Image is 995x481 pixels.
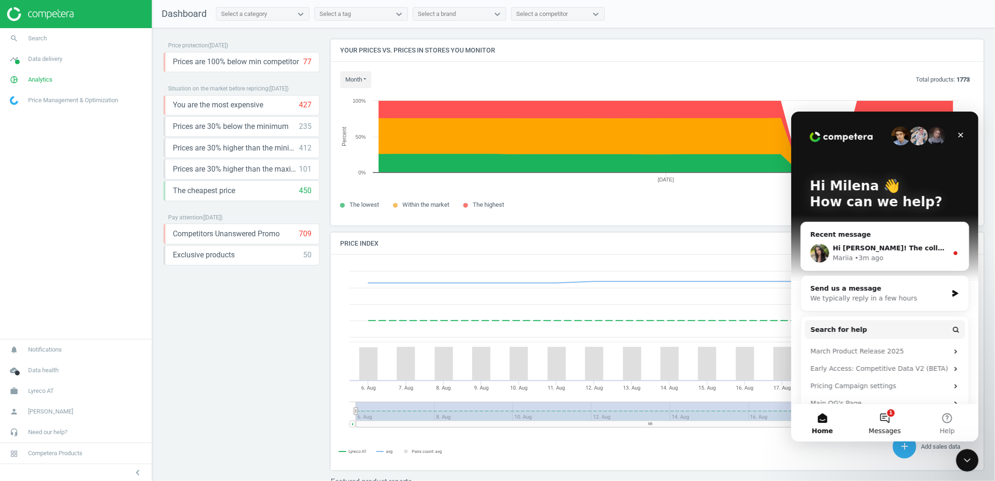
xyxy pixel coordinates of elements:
i: add [899,441,910,452]
img: ajHJNr6hYgQAAAAASUVORK5CYII= [7,7,74,21]
div: 427 [299,100,312,110]
i: chevron_left [132,467,143,478]
tspan: 8. Aug [436,385,451,391]
span: Within the market [402,201,449,208]
div: Mariia [42,142,62,151]
div: We typically reply in a few hours [19,182,156,192]
div: 412 [299,143,312,153]
text: 100% [353,98,366,104]
tspan: 16. Aug [736,385,753,391]
span: Situation on the market before repricing [168,85,268,92]
span: Prices are 100% below min competitor [173,57,299,67]
button: Help [125,293,187,330]
span: Notifications [28,346,62,354]
button: Messages [62,293,125,330]
span: Data delivery [28,55,62,63]
span: Exclusive products [173,250,235,260]
div: Select a tag [319,10,351,18]
div: March Product Release 2025 [19,235,157,245]
div: Select a brand [418,10,456,18]
div: Select a category [221,10,267,18]
span: Price protection [168,42,208,49]
span: Search for help [19,213,76,223]
h4: Price Index [331,233,984,255]
span: Price Management & Optimization [28,96,118,105]
div: 101 [299,164,312,174]
i: work [5,382,23,400]
span: Prices are 30% higher than the minimum [173,143,299,153]
div: March Product Release 2025 [14,231,174,248]
iframe: Intercom live chat [791,112,979,442]
div: Pricing Campaign settings [19,270,157,279]
i: person [5,403,23,421]
tspan: 10. Aug [510,385,527,391]
tspan: 14. Aug [661,385,678,391]
tspan: Lyreco AT [349,450,367,454]
tspan: 9. Aug [474,385,489,391]
tspan: 6. Aug [361,385,376,391]
b: 1773 [957,76,970,83]
span: Competera Products [28,449,82,458]
div: 235 [299,121,312,132]
tspan: 11. Aug [548,385,565,391]
div: Main OG's Page [19,287,157,297]
span: The lowest [349,201,379,208]
button: chevron_left [126,466,149,479]
tspan: 7. Aug [399,385,413,391]
span: Add sales data [921,443,960,450]
span: Prices are 30% below the minimum [173,121,289,132]
div: 77 [303,57,312,67]
span: [PERSON_NAME] [28,407,73,416]
span: Help [149,316,163,323]
div: • 3m ago [64,142,92,151]
div: Close [161,15,178,32]
span: Pay attention [168,214,202,221]
tspan: Pairs count: avg [412,449,442,454]
div: 450 [299,186,312,196]
tspan: 13. Aug [623,385,640,391]
span: You are the most expensive [173,100,263,110]
div: Pricing Campaign settings [14,266,174,283]
p: Total products: [916,75,970,84]
i: pie_chart_outlined [5,71,23,89]
span: Prices are 30% higher than the maximal [173,164,299,174]
iframe: Intercom live chat [956,449,979,472]
span: The highest [473,201,504,208]
span: Analytics [28,75,52,84]
div: Early Access: Competitive Data V2 (BETA) [14,248,174,266]
h4: Your prices vs. prices in stores you monitor [331,39,984,61]
span: Messages [78,316,110,323]
i: notifications [5,341,23,359]
span: Dashboard [162,8,207,19]
button: Search for help [14,209,174,227]
tspan: 12. Aug [586,385,603,391]
span: The cheapest price [173,186,235,196]
tspan: 15. Aug [698,385,716,391]
div: Early Access: Competitive Data V2 (BETA) [19,252,157,262]
span: Home [21,316,42,323]
span: Need our help? [28,428,67,436]
tspan: avg [386,449,393,454]
span: Competitors Unanswered Promo [173,229,280,239]
span: Hi [PERSON_NAME]! The collection logic has been updated globally for the competitor [DOMAIN_NAME]... [42,133,732,140]
i: timeline [5,50,23,68]
i: headset_mic [5,423,23,441]
span: Lyreco AT [28,387,54,395]
i: cloud_done [5,361,23,379]
div: 50 [303,250,312,260]
i: search [5,30,23,47]
tspan: [DATE] [658,177,674,182]
tspan: Percent [341,127,348,146]
text: 0% [358,170,366,175]
div: Select a competitor [516,10,568,18]
span: Data health [28,366,59,375]
span: ( [DATE] ) [268,85,289,92]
